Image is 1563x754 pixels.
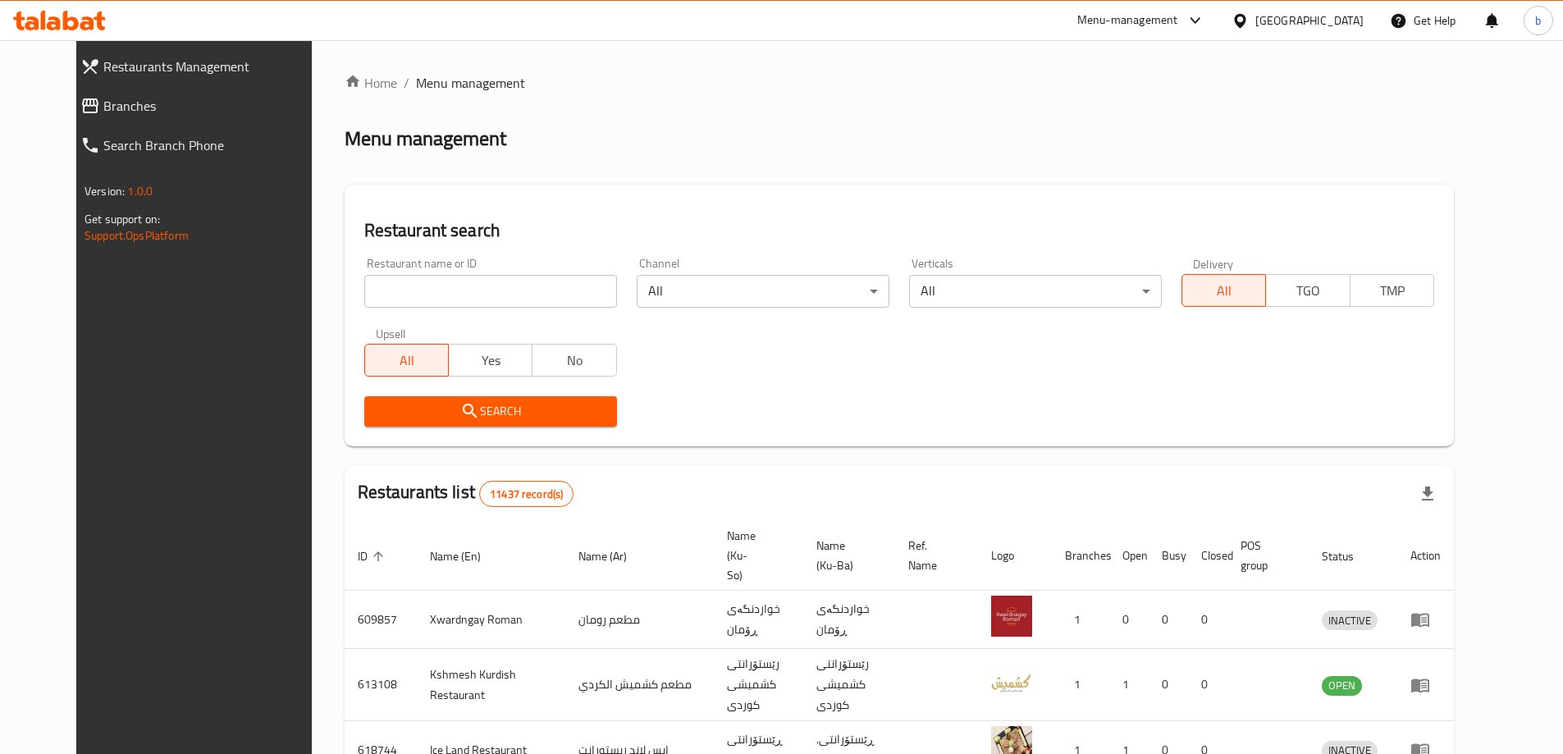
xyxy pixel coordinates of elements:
[727,526,784,585] span: Name (Ku-So)
[1273,279,1343,303] span: TGO
[1410,610,1441,629] div: Menu
[364,344,449,377] button: All
[1189,279,1259,303] span: All
[345,73,397,93] a: Home
[1265,274,1350,307] button: TGO
[103,57,324,76] span: Restaurants Management
[978,521,1052,591] th: Logo
[1188,591,1227,649] td: 0
[103,96,324,116] span: Branches
[417,591,565,649] td: Xwardngay Roman
[358,480,574,507] h2: Restaurants list
[565,591,714,649] td: مطعم رومان
[1149,649,1188,721] td: 0
[127,181,153,202] span: 1.0.0
[1109,591,1149,649] td: 0
[376,327,406,339] label: Upsell
[1255,11,1364,30] div: [GEOGRAPHIC_DATA]
[1241,536,1289,575] span: POS group
[803,591,895,649] td: خواردنگەی ڕۆمان
[714,649,803,721] td: رێستۆرانتی کشمیشى كوردى
[578,546,648,566] span: Name (Ar)
[377,401,604,422] span: Search
[1408,474,1447,514] div: Export file
[85,181,125,202] span: Version:
[909,275,1162,308] div: All
[67,126,337,165] a: Search Branch Phone
[1410,675,1441,695] div: Menu
[908,536,958,575] span: Ref. Name
[67,47,337,86] a: Restaurants Management
[417,649,565,721] td: Kshmesh Kurdish Restaurant
[455,349,526,372] span: Yes
[1350,274,1434,307] button: TMP
[1193,258,1234,269] label: Delivery
[1109,521,1149,591] th: Open
[67,86,337,126] a: Branches
[1535,11,1541,30] span: b
[345,591,417,649] td: 609857
[85,208,160,230] span: Get support on:
[364,218,1434,243] h2: Restaurant search
[1181,274,1266,307] button: All
[1357,279,1428,303] span: TMP
[404,73,409,93] li: /
[1322,546,1375,566] span: Status
[1052,521,1109,591] th: Branches
[539,349,610,372] span: No
[637,275,889,308] div: All
[372,349,442,372] span: All
[345,126,506,152] h2: Menu management
[991,661,1032,702] img: Kshmesh Kurdish Restaurant
[816,536,875,575] span: Name (Ku-Ba)
[1322,676,1362,696] div: OPEN
[1397,521,1454,591] th: Action
[714,591,803,649] td: خواردنگەی ڕۆمان
[416,73,525,93] span: Menu management
[1109,649,1149,721] td: 1
[1149,591,1188,649] td: 0
[358,546,389,566] span: ID
[448,344,532,377] button: Yes
[345,73,1454,93] nav: breadcrumb
[345,649,417,721] td: 613108
[1322,611,1378,630] span: INACTIVE
[1188,649,1227,721] td: 0
[1077,11,1178,30] div: Menu-management
[1052,591,1109,649] td: 1
[480,487,573,502] span: 11437 record(s)
[1188,521,1227,591] th: Closed
[364,275,617,308] input: Search for restaurant name or ID..
[103,135,324,155] span: Search Branch Phone
[1052,649,1109,721] td: 1
[85,225,189,246] a: Support.OpsPlatform
[991,596,1032,637] img: Xwardngay Roman
[532,344,616,377] button: No
[1322,676,1362,695] span: OPEN
[364,396,617,427] button: Search
[479,481,574,507] div: Total records count
[565,649,714,721] td: مطعم كشميش الكردي
[1149,521,1188,591] th: Busy
[803,649,895,721] td: رێستۆرانتی کشمیشى كوردى
[430,546,502,566] span: Name (En)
